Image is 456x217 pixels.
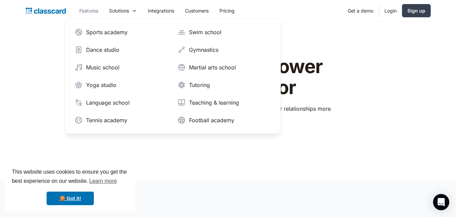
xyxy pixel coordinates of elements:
div: Open Intercom Messenger [433,194,449,210]
a: Football academy [175,113,274,127]
a: Tutoring [175,78,274,92]
a: Dance studio [72,43,171,57]
a: Yoga studio [72,78,171,92]
div: Teaching & learning [189,99,239,107]
a: dismiss cookie message [47,192,94,205]
a: Martial arts school [175,61,274,74]
div: Solutions [104,3,142,18]
a: Login [379,3,402,18]
a: Sports academy [72,25,171,39]
div: Football academy [189,116,234,124]
a: Gymnastics [175,43,274,57]
a: Music school [72,61,171,74]
span: This website uses cookies to ensure you get the best experience on our website. [12,168,129,186]
a: Integrations [142,3,180,18]
a: learn more about cookies [88,176,118,186]
div: Gymnastics [189,46,218,54]
div: Language school [86,99,130,107]
a: Customers [180,3,214,18]
div: Martial arts school [189,63,236,71]
a: Language school [72,96,171,109]
a: Pricing [214,3,240,18]
a: Teaching & learning [175,96,274,109]
div: Tennis academy [86,116,127,124]
a: Tennis academy [72,113,171,127]
nav: Solutions [65,18,281,134]
a: Get a demo [342,3,379,18]
div: Sign up [407,7,425,14]
div: Sports academy [86,28,128,36]
div: Yoga studio [86,81,116,89]
div: Dance studio [86,46,119,54]
a: Logo [26,6,66,16]
a: Sign up [402,4,431,17]
div: Solutions [109,7,129,14]
a: Swim school [175,25,274,39]
div: Music school [86,63,119,71]
div: Tutoring [189,81,210,89]
div: Swim school [189,28,221,36]
a: Features [74,3,104,18]
div: cookieconsent [5,161,135,212]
